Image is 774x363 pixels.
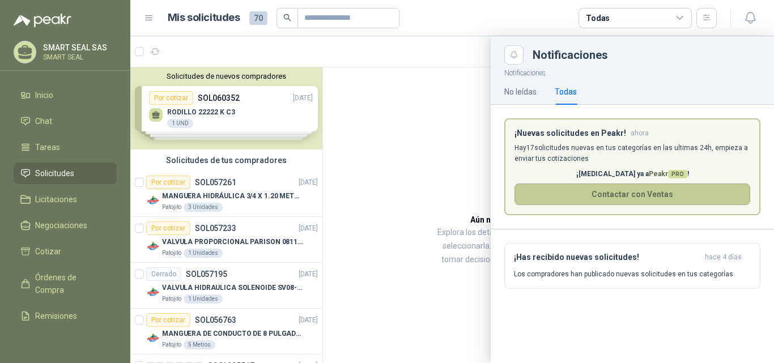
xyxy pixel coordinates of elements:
[35,115,52,127] span: Chat
[35,219,87,232] span: Negociaciones
[555,86,577,98] div: Todas
[586,12,610,24] div: Todas
[514,269,735,279] p: Los compradores han publicado nuevas solicitudes en tus categorías.
[14,305,117,327] a: Remisiones
[514,143,750,164] p: Hay 17 solicitudes nuevas en tus categorías en las ultimas 24h, empieza a enviar tus cotizaciones
[649,170,687,178] span: Peakr
[14,215,117,236] a: Negociaciones
[168,10,240,26] h1: Mis solicitudes
[514,129,626,138] h3: ¡Nuevas solicitudes en Peakr!
[14,110,117,132] a: Chat
[35,89,53,101] span: Inicio
[14,136,117,158] a: Tareas
[514,169,750,180] p: ¡[MEDICAL_DATA] ya a !
[43,44,114,52] p: SMART SEAL SAS
[504,243,760,289] button: ¡Has recibido nuevas solicitudes!hace 4 días Los compradores han publicado nuevas solicitudes en ...
[514,253,700,262] h3: ¡Has recibido nuevas solicitudes!
[533,49,760,61] div: Notificaciones
[14,84,117,106] a: Inicio
[668,170,687,178] span: PRO
[514,183,750,205] button: Contactar con Ventas
[504,86,537,98] div: No leídas
[35,193,77,206] span: Licitaciones
[249,11,267,25] span: 70
[14,241,117,262] a: Cotizar
[631,129,649,138] span: ahora
[14,14,71,27] img: Logo peakr
[35,141,60,153] span: Tareas
[35,167,74,180] span: Solicitudes
[14,163,117,184] a: Solicitudes
[35,245,61,258] span: Cotizar
[43,54,114,61] p: SMART SEAL
[705,253,742,262] span: hace 4 días
[14,189,117,210] a: Licitaciones
[14,267,117,301] a: Órdenes de Compra
[35,310,77,322] span: Remisiones
[283,14,291,22] span: search
[35,271,106,296] span: Órdenes de Compra
[14,331,117,353] a: Configuración
[504,45,524,65] button: Close
[491,65,774,79] p: Notificaciones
